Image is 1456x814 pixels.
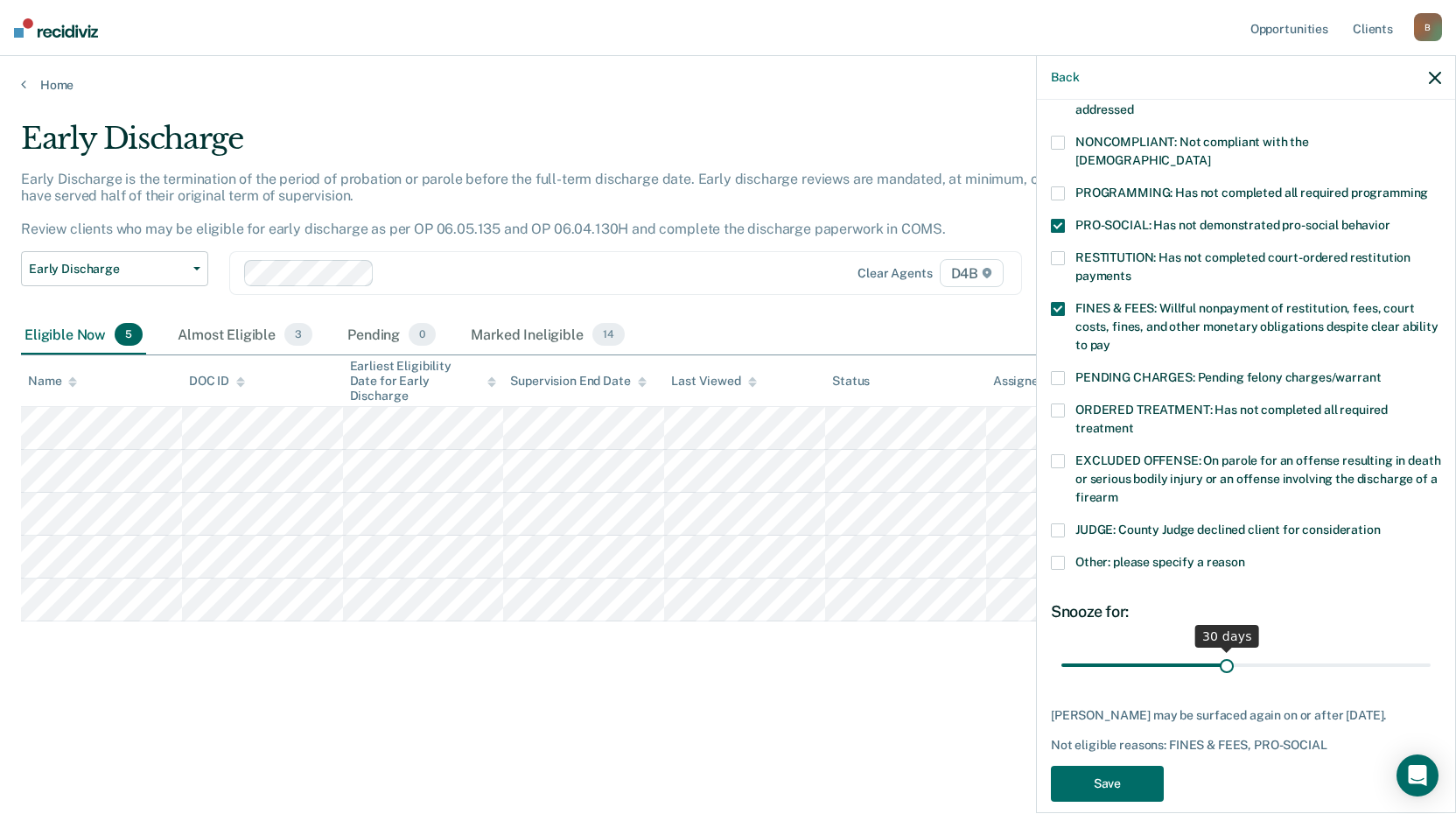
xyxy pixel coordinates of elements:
[1075,370,1381,384] span: PENDING CHARGES: Pending felony charges/warrant
[1075,403,1388,435] span: ORDERED TREATMENT: Has not completed all required treatment
[592,323,625,346] span: 14
[284,323,312,346] span: 3
[857,266,932,281] div: Clear agents
[115,323,143,346] span: 5
[1075,555,1245,569] span: Other: please specify a reason
[174,316,316,354] div: Almost Eligible
[1075,453,1440,504] span: EXCLUDED OFFENSE: On parole for an offense resulting in death or serious bodily injury or an offe...
[344,316,439,354] div: Pending
[1075,523,1381,537] span: JUDGE: County Judge declined client for consideration
[409,323,436,346] span: 0
[1195,625,1259,648] div: 30 days
[1414,13,1442,41] div: B
[993,374,1075,389] div: Assigned to
[1075,301,1438,352] span: FINES & FEES: Willful nonpayment of restitution, fees, court costs, fines, and other monetary obl...
[1051,766,1164,802] button: Save
[671,374,756,389] div: Last Viewed
[1075,186,1428,200] span: PROGRAMMING: Has not completed all required programming
[28,374,77,389] div: Name
[14,18,98,38] img: Recidiviz
[1051,708,1441,723] div: [PERSON_NAME] may be surfaced again on or after [DATE].
[1075,218,1390,232] span: PRO-SOCIAL: Has not demonstrated pro-social behavior
[21,77,1435,93] a: Home
[29,262,186,277] span: Early Discharge
[510,374,646,389] div: Supervision End Date
[1051,738,1441,753] div: Not eligible reasons: FINES & FEES, PRO-SOCIAL
[467,316,627,354] div: Marked Ineligible
[1396,754,1438,796] div: Open Intercom Messenger
[21,316,146,354] div: Eligible Now
[21,171,1108,238] p: Early Discharge is the termination of the period of probation or parole before the full-term disc...
[1075,135,1309,167] span: NONCOMPLIANT: Not compliant with the [DEMOGRAPHIC_DATA]
[189,374,245,389] div: DOC ID
[1051,602,1441,621] div: Snooze for:
[940,259,1004,287] span: D4B
[832,374,870,389] div: Status
[21,121,1113,171] div: Early Discharge
[1075,250,1410,283] span: RESTITUTION: Has not completed court-ordered restitution payments
[1051,70,1079,85] button: Back
[350,359,497,403] div: Earliest Eligibility Date for Early Discharge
